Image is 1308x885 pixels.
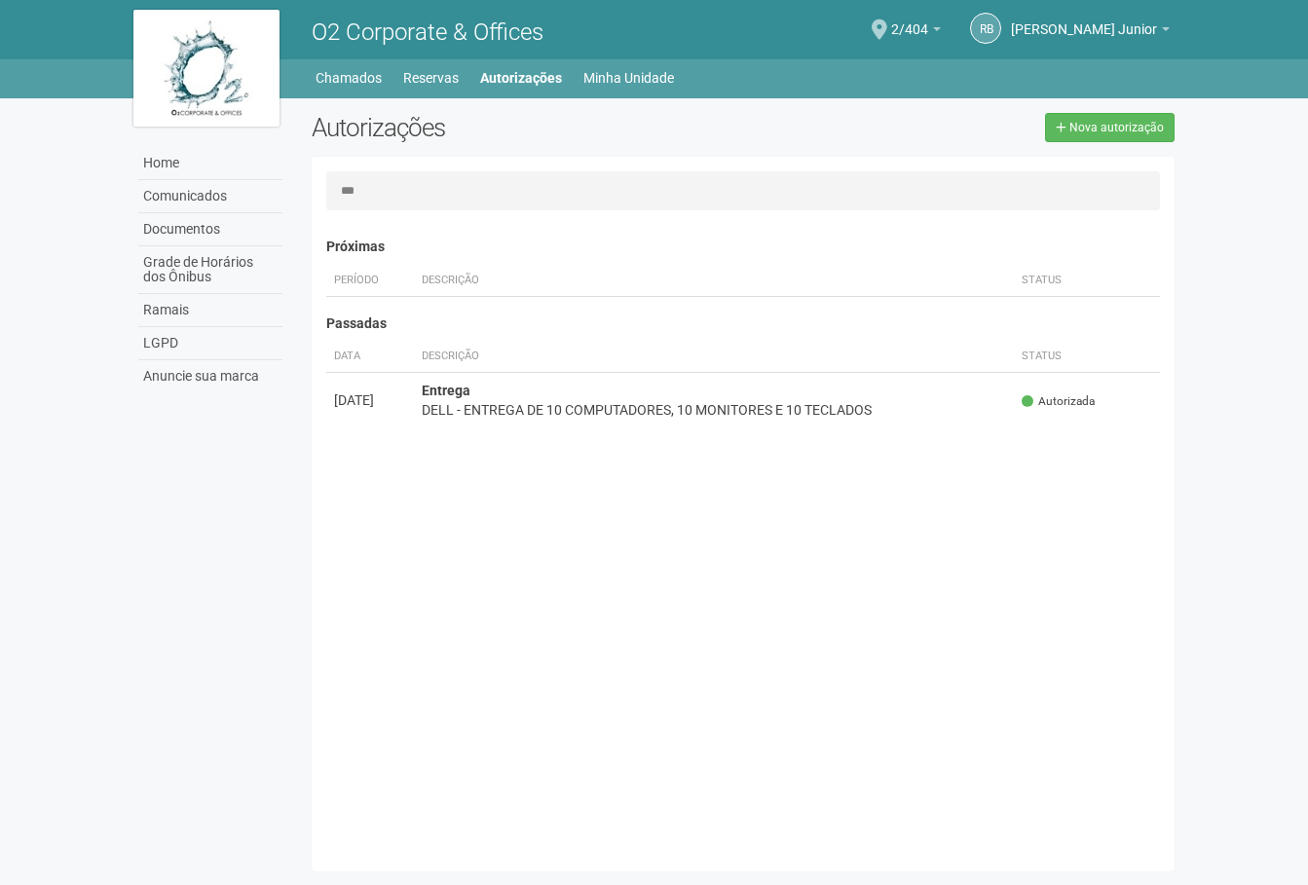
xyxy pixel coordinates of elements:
a: Documentos [138,213,282,246]
div: DELL - ENTREGA DE 10 COMPUTADORES, 10 MONITORES E 10 TECLADOS [422,400,1007,420]
th: Status [1014,265,1160,297]
img: logo.jpg [133,10,280,127]
a: 2/404 [891,24,941,40]
span: Autorizada [1022,393,1095,410]
h2: Autorizações [312,113,729,142]
a: Minha Unidade [583,64,674,92]
h4: Passadas [326,316,1161,331]
span: O2 Corporate & Offices [312,18,543,46]
a: Autorizações [480,64,562,92]
span: Raul Barrozo da Motta Junior [1011,3,1157,37]
div: [DATE] [334,390,406,410]
a: Comunicados [138,180,282,213]
a: LGPD [138,327,282,360]
th: Descrição [414,341,1015,373]
th: Descrição [414,265,909,297]
a: Chamados [316,64,382,92]
a: [PERSON_NAME] Junior [1011,24,1170,40]
a: Home [138,147,282,180]
th: Período [326,265,414,297]
a: RB [970,13,1001,44]
th: Data [326,341,414,373]
h4: Próximas [326,240,1161,254]
a: Nova autorização [1045,113,1175,142]
a: Anuncie sua marca [138,360,282,392]
a: Reservas [403,64,459,92]
span: Nova autorização [1069,121,1164,134]
span: 2/404 [891,3,928,37]
th: Status [1014,341,1160,373]
a: Ramais [138,294,282,327]
strong: Entrega [422,383,470,398]
a: Grade de Horários dos Ônibus [138,246,282,294]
